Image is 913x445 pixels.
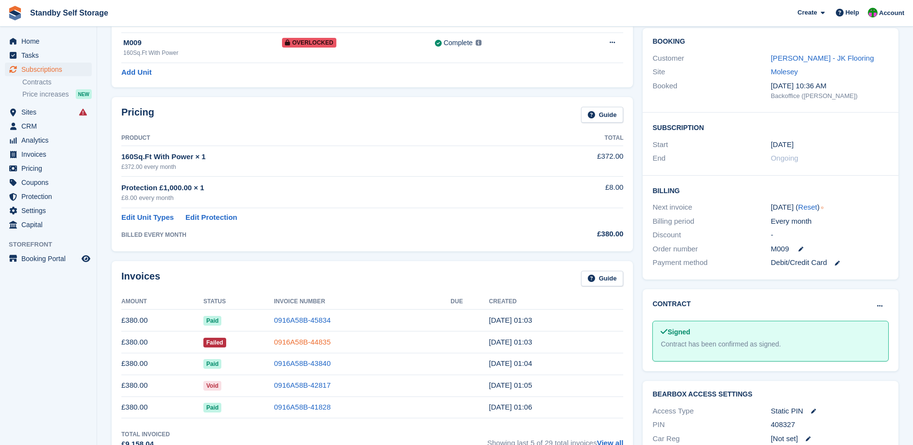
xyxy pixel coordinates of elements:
div: NEW [76,89,92,99]
a: 0916A58B-41828 [274,403,331,411]
div: 160Sq.Ft With Power [123,49,282,57]
span: Void [203,381,221,391]
div: Start [652,139,770,150]
div: Access Type [652,406,770,417]
a: menu [5,204,92,217]
i: Smart entry sync failures have occurred [79,108,87,116]
a: [PERSON_NAME] - JK Flooring [771,54,874,62]
td: £372.00 [531,146,624,176]
a: menu [5,105,92,119]
div: Debit/Credit Card [771,257,889,268]
div: Protection £1,000.00 × 1 [121,182,531,194]
a: menu [5,63,92,76]
span: Sites [21,105,80,119]
div: [DATE] ( ) [771,202,889,213]
a: Preview store [80,253,92,264]
a: menu [5,176,92,189]
div: Payment method [652,257,770,268]
span: Create [797,8,817,17]
img: Michelle Mustoe [868,8,878,17]
span: Subscriptions [21,63,80,76]
div: M009 [123,37,282,49]
span: Failed [203,338,226,347]
span: Booking Portal [21,252,80,265]
div: Billing period [652,216,770,227]
div: £372.00 every month [121,163,531,171]
div: Site [652,66,770,78]
div: BILLED EVERY MONTH [121,231,531,239]
img: icon-info-grey-7440780725fd019a000dd9b08b2336e03edf1995a4989e88bcd33f0948082b44.svg [476,40,481,46]
div: £8.00 every month [121,193,531,203]
th: Invoice Number [274,294,450,310]
a: menu [5,148,92,161]
th: Status [203,294,274,310]
time: 2025-08-23 00:03:23 UTC [489,316,532,324]
div: 160Sq.Ft With Power × 1 [121,151,531,163]
div: Backoffice ([PERSON_NAME]) [771,91,889,101]
span: Help [846,8,859,17]
th: Due [450,294,489,310]
div: Next invoice [652,202,770,213]
div: Static PIN [771,406,889,417]
div: Total Invoiced [121,430,170,439]
div: Every month [771,216,889,227]
a: 0916A58B-44835 [274,338,331,346]
h2: Pricing [121,107,154,123]
div: £380.00 [531,229,624,240]
th: Total [531,131,624,146]
a: menu [5,252,92,265]
span: Protection [21,190,80,203]
span: Invoices [21,148,80,161]
a: 0916A58B-45834 [274,316,331,324]
div: Discount [652,230,770,241]
th: Created [489,294,623,310]
div: Car Reg [652,433,770,445]
span: Paid [203,316,221,326]
span: Coupons [21,176,80,189]
h2: Contract [652,299,691,309]
div: Order number [652,244,770,255]
span: Price increases [22,90,69,99]
a: menu [5,34,92,48]
time: 2023-04-23 00:00:00 UTC [771,139,794,150]
td: £8.00 [531,177,624,208]
td: £380.00 [121,375,203,396]
a: menu [5,162,92,175]
a: menu [5,119,92,133]
div: PIN [652,419,770,430]
span: Ongoing [771,154,798,162]
a: Add Unit [121,67,151,78]
a: Edit Unit Types [121,212,174,223]
span: Overlocked [282,38,336,48]
a: Contracts [22,78,92,87]
time: 2025-05-23 00:05:59 UTC [489,381,532,389]
a: menu [5,218,92,231]
time: 2025-04-23 00:06:46 UTC [489,403,532,411]
th: Product [121,131,531,146]
div: [Not set] [771,433,889,445]
span: Capital [21,218,80,231]
div: [DATE] 10:36 AM [771,81,889,92]
a: Guide [581,271,624,287]
h2: Invoices [121,271,160,287]
a: Guide [581,107,624,123]
span: Storefront [9,240,97,249]
span: Tasks [21,49,80,62]
time: 2025-07-23 00:03:57 UTC [489,338,532,346]
span: CRM [21,119,80,133]
td: £380.00 [121,310,203,331]
h2: Booking [652,38,889,46]
div: End [652,153,770,164]
div: Complete [444,38,473,48]
th: Amount [121,294,203,310]
a: menu [5,49,92,62]
a: Molesey [771,67,798,76]
div: Signed [661,327,880,337]
div: Contract has been confirmed as signed. [661,339,880,349]
span: Account [879,8,904,18]
h2: Subscription [652,122,889,132]
span: Analytics [21,133,80,147]
time: 2025-06-23 00:04:40 UTC [489,359,532,367]
a: 0916A58B-43840 [274,359,331,367]
a: Price increases NEW [22,89,92,99]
